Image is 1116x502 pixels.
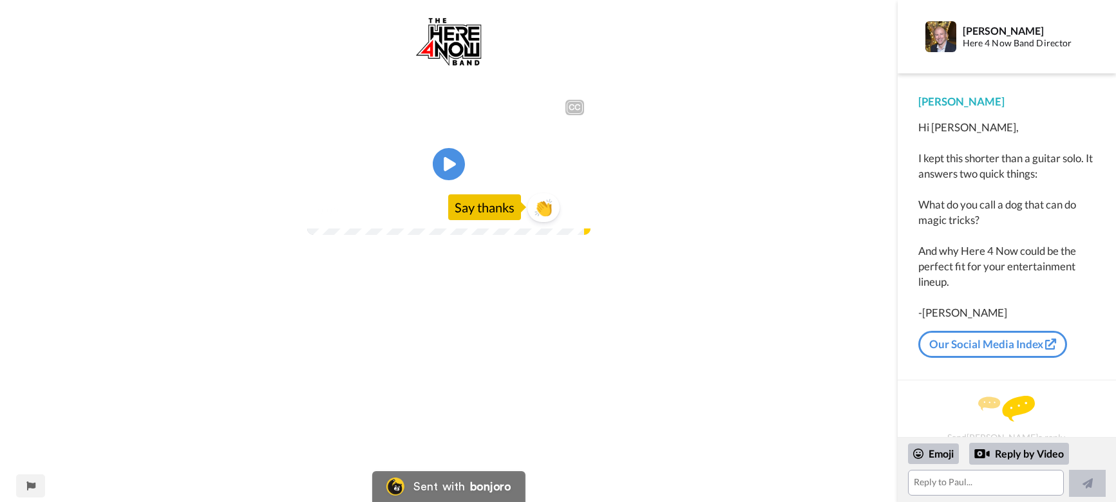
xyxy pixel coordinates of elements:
[386,478,404,496] img: Bonjoro Logo
[925,21,956,52] img: Profile Image
[567,101,583,114] div: CC
[918,94,1095,109] div: [PERSON_NAME]
[372,471,525,502] a: Bonjoro LogoSent withbonjoro
[974,446,990,461] div: Reply by Video
[470,481,511,492] div: bonjoro
[413,481,465,492] div: Sent with
[918,331,1067,358] a: Our Social Media Index
[918,120,1095,321] div: Hi [PERSON_NAME], I kept this shorter than a guitar solo. It answers two quick things: What do yo...
[448,194,521,220] div: Say thanks
[978,396,1035,422] img: message.svg
[527,193,560,222] button: 👏
[527,197,560,218] span: 👏
[566,204,579,217] img: Full screen
[908,443,959,464] div: Emoji
[341,203,346,218] span: /
[316,203,339,218] span: 0:00
[915,403,1099,436] div: Send [PERSON_NAME] a reply.
[963,38,1095,49] div: Here 4 Now Band Director
[414,16,483,68] img: 746ae324-3557-4b54-bd27-16de213c7d5b
[969,443,1069,465] div: Reply by Video
[963,24,1095,37] div: [PERSON_NAME]
[348,203,371,218] span: 0:38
